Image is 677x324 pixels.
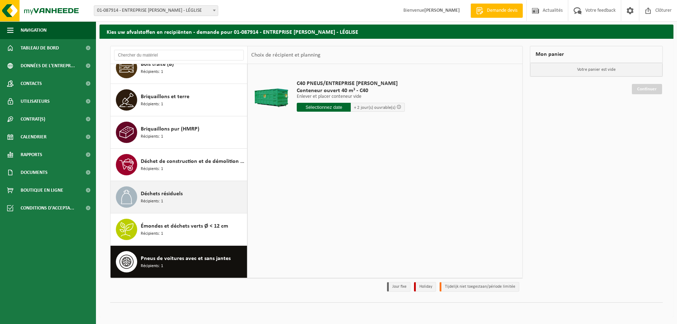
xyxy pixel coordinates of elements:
span: Récipients: 1 [141,198,163,205]
span: Données de l'entrepr... [21,57,75,75]
button: Émondes et déchets verts Ø < 12 cm Récipients: 1 [111,213,247,246]
span: Déchets résiduels [141,190,183,198]
button: Déchets résiduels Récipients: 1 [111,181,247,213]
span: Récipients: 1 [141,263,163,270]
span: Demande devis [485,7,519,14]
span: Pneus de voitures avec et sans jantes [141,254,231,263]
a: Continuer [632,84,662,94]
li: Jour fixe [387,282,410,292]
span: Récipients: 1 [141,69,163,75]
span: Déchet de construction et de démolition mélangé (inerte et non inerte) [141,157,245,166]
span: Conteneur ouvert 40 m³ - C40 [297,87,405,94]
span: Briquaillons et terre [141,92,189,101]
span: 01-087914 - ENTREPRISE LAPRAILLE CALMIN - LÉGLISE [94,5,218,16]
li: Holiday [414,282,436,292]
li: Tijdelijk niet toegestaan/période limitée [440,282,519,292]
strong: [PERSON_NAME] [424,8,460,13]
span: Récipients: 1 [141,133,163,140]
span: Récipients: 1 [141,166,163,172]
span: Calendrier [21,128,47,146]
p: Votre panier est vide [530,63,662,76]
a: Demande devis [471,4,523,18]
span: Boutique en ligne [21,181,63,199]
span: Récipients: 1 [141,101,163,108]
button: Déchet de construction et de démolition mélangé (inerte et non inerte) Récipients: 1 [111,149,247,181]
h2: Kies uw afvalstoffen en recipiënten - demande pour 01-087914 - ENTREPRISE [PERSON_NAME] - LÉGLISE [100,25,673,38]
span: Conditions d'accepta... [21,199,74,217]
span: Tableau de bord [21,39,59,57]
span: Récipients: 1 [141,230,163,237]
input: Chercher du matériel [114,50,244,60]
span: Navigation [21,21,47,39]
span: + 2 jour(s) ouvrable(s) [354,105,396,110]
span: Briquaillons pur (HMRP) [141,125,199,133]
span: Utilisateurs [21,92,50,110]
span: Émondes et déchets verts Ø < 12 cm [141,222,228,230]
input: Sélectionnez date [297,103,351,112]
div: Choix de récipient et planning [248,46,324,64]
button: Pneus de voitures avec et sans jantes Récipients: 1 [111,246,247,278]
p: Enlever et placer conteneur vide [297,94,405,99]
span: C40 PNEUS/ENTREPRISE [PERSON_NAME] [297,80,405,87]
span: 01-087914 - ENTREPRISE LAPRAILLE CALMIN - LÉGLISE [94,6,218,16]
span: Contrat(s) [21,110,45,128]
button: Bois traité (B) Récipients: 1 [111,52,247,84]
span: Bois traité (B) [141,60,174,69]
span: Contacts [21,75,42,92]
button: Briquaillons et terre Récipients: 1 [111,84,247,116]
button: Briquaillons pur (HMRP) Récipients: 1 [111,116,247,149]
span: Documents [21,164,48,181]
div: Mon panier [530,46,663,63]
span: Rapports [21,146,42,164]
